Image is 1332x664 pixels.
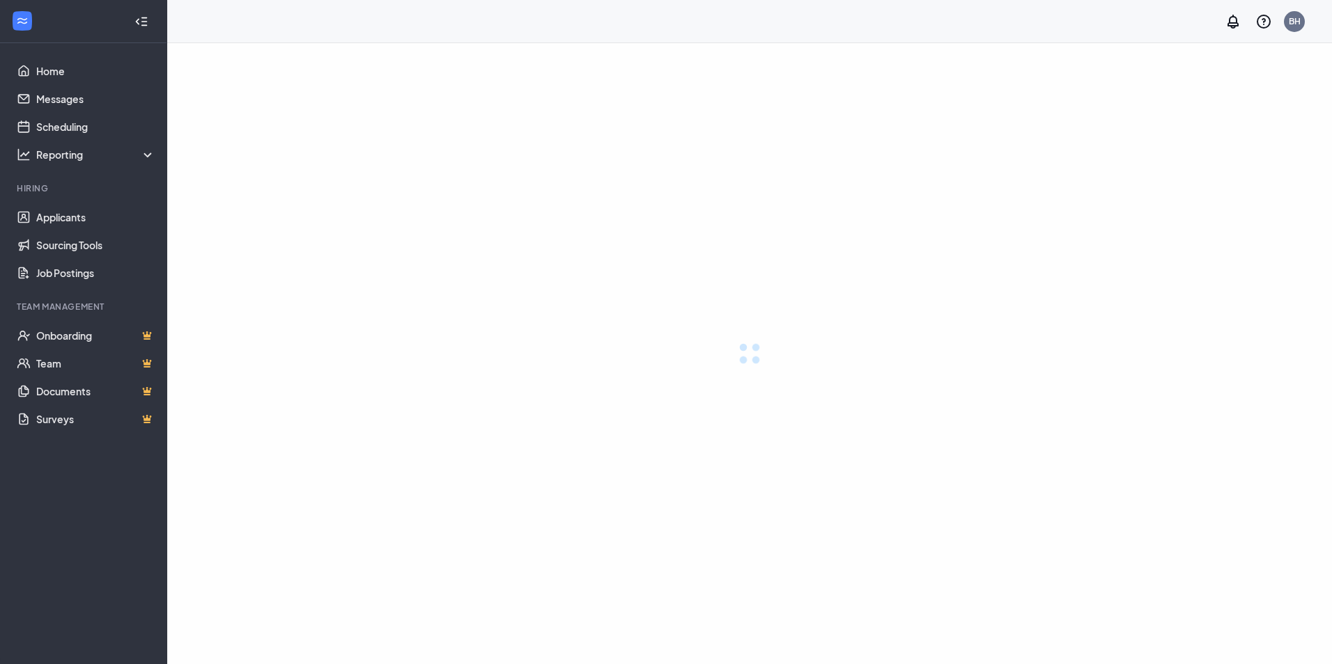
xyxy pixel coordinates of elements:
[36,113,155,141] a: Scheduling
[1289,15,1301,27] div: BH
[36,203,155,231] a: Applicants
[17,182,153,194] div: Hiring
[36,148,156,161] div: Reporting
[134,15,148,29] svg: Collapse
[17,148,31,161] svg: Analysis
[1255,13,1272,30] svg: QuestionInfo
[36,322,155,349] a: OnboardingCrown
[1225,13,1241,30] svg: Notifications
[15,14,29,28] svg: WorkstreamLogo
[36,405,155,433] a: SurveysCrown
[36,57,155,85] a: Home
[36,377,155,405] a: DocumentsCrown
[36,231,155,259] a: Sourcing Tools
[36,85,155,113] a: Messages
[36,259,155,287] a: Job Postings
[36,349,155,377] a: TeamCrown
[17,301,153,313] div: Team Management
